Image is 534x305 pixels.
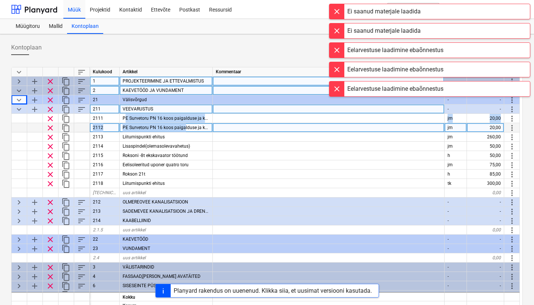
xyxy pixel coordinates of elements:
[445,216,467,225] div: -
[30,244,39,253] span: Lisa reale alamkategooria
[508,226,516,235] span: Rohkem toiminguid
[123,227,146,232] span: uus artikkel
[347,84,443,93] div: Eelarvestuse laadimine ebaõnnestus
[123,97,147,102] span: Välisvõrgud
[123,78,204,84] span: PROJEKTEERIMINE JA ETTEVALMISTUS
[508,254,516,263] span: Rohkem toiminguid
[120,67,213,77] div: Artikkel
[61,142,70,151] span: Dubleeri rida
[123,162,189,167] span: Eelisoleeritud uponer quatro toru
[467,207,504,216] div: -
[123,199,188,205] span: OLMEREOVEE KANALISATSIOON
[30,77,39,86] span: Lisa reale alamkategooria
[77,68,86,77] span: Sorteeri read tabelis
[123,246,150,251] span: VUNDAMENT
[46,272,55,281] span: Eemalda rida
[445,198,467,207] div: -
[467,123,504,132] div: 20,00
[347,7,421,16] div: Ei saanud materjale laadida
[347,26,421,35] div: Ei saanud materjale laadida
[508,170,516,179] span: Rohkem toiminguid
[61,96,70,105] span: Dubleeri kategooriat
[61,282,70,290] span: Dubleeri kategooriat
[445,170,467,179] div: h
[508,244,516,253] span: Rohkem toiminguid
[46,86,55,95] span: Eemalda rida
[508,179,516,188] span: Rohkem toiminguid
[445,235,467,244] div: -
[61,198,70,207] span: Dubleeri kategooriat
[445,123,467,132] div: jm
[30,198,39,207] span: Lisa reale alamkategooria
[497,269,534,305] iframe: Chat Widget
[67,19,103,34] div: Kontoplaan
[77,207,86,216] span: Sorteeri read kategooriasiseselt
[15,68,23,77] span: Ahenda kõik kategooriad
[445,105,467,114] div: -
[46,244,55,253] span: Eemalda rida
[90,105,120,114] div: 211
[445,95,467,105] div: -
[61,123,70,132] span: Dubleeri rida
[90,132,120,142] div: 2113
[11,43,42,52] span: Kontoplaan
[30,263,39,272] span: Lisa reale alamkategooria
[77,263,86,272] span: Sorteeri read kategooriasiseselt
[90,160,120,170] div: 2116
[93,255,99,260] span: 2.4
[508,263,516,272] span: Rohkem toiminguid
[123,153,188,158] span: Roksoni -8t ekskavaator töötund
[61,170,70,179] span: Dubleeri rida
[445,207,467,216] div: -
[61,207,70,216] span: Dubleeri kategooriat
[508,189,516,198] span: Rohkem toiminguid
[77,96,86,105] span: Sorteeri read kategooriasiseselt
[123,116,223,121] span: PE Survetoru PN 16 koos paigalduse ja kaevetega
[467,179,504,188] div: 300,00
[467,198,504,207] div: -
[46,216,55,225] span: Eemalda rida
[30,282,39,290] span: Lisa reale alamkategooria
[61,179,70,188] span: Dubleeri rida
[90,235,120,244] div: 22
[11,19,44,34] a: Müügitoru
[77,105,86,114] span: Sorteeri read kategooriasiseselt
[467,114,504,123] div: 20,00
[467,160,504,170] div: 75,00
[123,190,146,195] span: uus artikkel
[467,272,504,281] div: -
[90,244,120,253] div: 23
[90,198,120,207] div: 212
[445,142,467,151] div: jm
[46,123,55,132] span: Eemalda rida
[123,283,176,288] span: SISESEINTE PÜSTITAMINE
[46,133,55,142] span: Eemalda rida
[44,19,67,34] a: Mallid
[90,216,120,225] div: 214
[467,244,504,253] div: -
[90,281,120,290] div: 6
[90,123,120,132] div: 2112
[30,235,39,244] span: Lisa reale alamkategooria
[77,86,86,95] span: Sorteeri read kategooriasiseselt
[61,133,70,142] span: Dubleeri rida
[46,235,55,244] span: Eemalda rida
[90,170,120,179] div: 2117
[508,151,516,160] span: Rohkem toiminguid
[508,133,516,142] span: Rohkem toiminguid
[30,86,39,95] span: Lisa reale alamkategooria
[508,114,516,123] span: Rohkem toiminguid
[467,95,504,105] div: -
[90,179,120,188] div: 2118
[30,272,39,281] span: Lisa reale alamkategooria
[467,263,504,272] div: -
[123,88,184,93] span: KAEVETÖÖD JA VUNDAMENT
[77,272,86,281] span: Sorteeri read kategooriasiseselt
[15,96,23,105] span: Ahenda kategooria
[15,272,23,281] span: Laienda kategooriat
[123,171,145,177] span: Rokson 21t
[77,282,86,290] span: Sorteeri read kategooriasiseselt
